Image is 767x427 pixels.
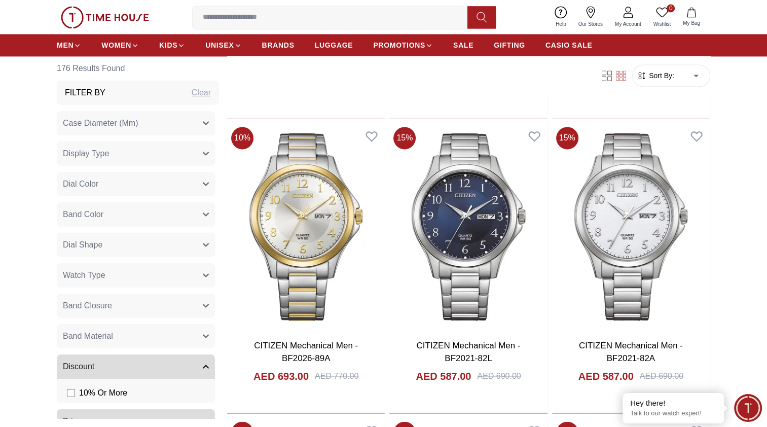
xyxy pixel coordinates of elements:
a: WOMEN [101,36,139,54]
h4: AED 587.00 [578,369,634,383]
span: 10 % [231,127,253,149]
span: CASIO SALE [545,40,593,50]
button: Band Material [57,325,215,349]
span: Help [552,20,570,28]
h6: 176 Results Found [57,57,219,81]
a: KIDS [159,36,185,54]
span: 0 [667,4,675,12]
p: Talk to our watch expert! [630,409,716,418]
span: GIFTING [494,40,525,50]
span: 15 % [556,127,578,149]
button: Dial Shape [57,233,215,258]
button: Sort By: [637,71,674,81]
a: 0Wishlist [647,4,677,30]
span: LUGGAGE [315,40,353,50]
span: BRANDS [262,40,295,50]
span: Case Diameter (Mm) [63,118,138,130]
span: WOMEN [101,40,131,50]
span: Display Type [63,148,109,160]
span: Dial Shape [63,239,102,252]
a: UNISEX [205,36,241,54]
img: ... [61,6,149,28]
a: MEN [57,36,81,54]
img: CITIZEN Mechanical Men - BF2026-89A [227,123,385,331]
img: CITIZEN Mechanical Men - BF2021-82A [552,123,710,331]
a: LUGGAGE [315,36,353,54]
a: SALE [453,36,473,54]
a: BRANDS [262,36,295,54]
button: Band Color [57,203,215,227]
span: Discount [63,361,94,373]
div: AED 690.00 [477,370,521,382]
span: Wishlist [649,20,675,28]
img: CITIZEN Mechanical Men - BF2021-82L [389,123,547,331]
span: Band Color [63,209,103,221]
button: Display Type [57,142,215,166]
span: MEN [57,40,74,50]
span: 10 % Or More [79,387,127,400]
span: 15 % [393,127,416,149]
span: Dial Color [63,179,98,191]
a: PROMOTIONS [373,36,433,54]
span: Band Closure [63,300,112,312]
button: Case Diameter (Mm) [57,112,215,136]
a: CASIO SALE [545,36,593,54]
h4: AED 587.00 [416,369,471,383]
span: My Account [611,20,645,28]
button: Watch Type [57,264,215,288]
a: GIFTING [494,36,525,54]
input: 10% Or More [67,389,75,398]
div: AED 690.00 [640,370,683,382]
span: My Bag [679,19,704,27]
span: Band Material [63,331,113,343]
a: CITIZEN Mechanical Men - BF2021-82L [416,340,520,363]
span: Our Stores [574,20,607,28]
a: Our Stores [572,4,609,30]
span: Sort By: [647,71,674,81]
h3: Filter By [65,87,105,99]
button: Discount [57,355,215,379]
div: AED 770.00 [315,370,358,382]
a: CITIZEN Mechanical Men - BF2026-89A [254,340,358,363]
a: Help [550,4,572,30]
span: UNISEX [205,40,234,50]
button: My Bag [677,5,706,29]
h4: AED 693.00 [253,369,309,383]
span: Watch Type [63,270,105,282]
a: CITIZEN Mechanical Men - BF2021-82A [579,340,683,363]
span: KIDS [159,40,177,50]
button: Band Closure [57,294,215,318]
button: Dial Color [57,172,215,197]
span: PROMOTIONS [373,40,425,50]
div: Hey there! [630,398,716,408]
span: SALE [453,40,473,50]
div: Clear [192,87,211,99]
div: Chat Widget [734,394,762,422]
